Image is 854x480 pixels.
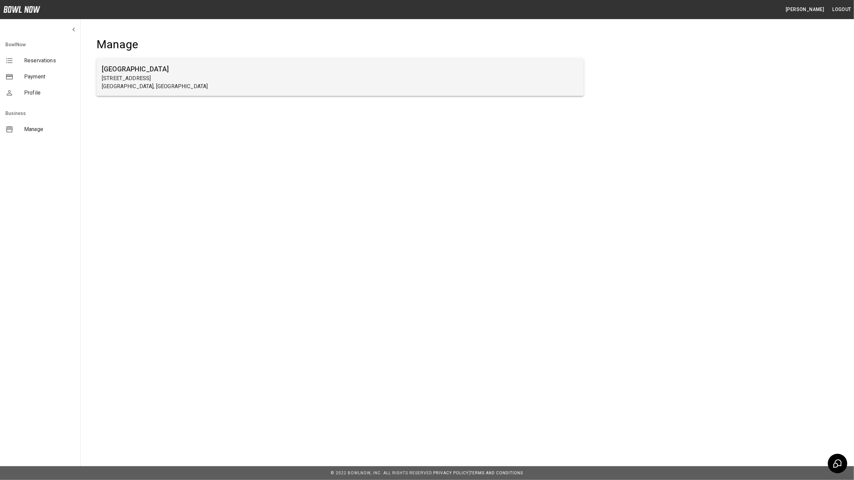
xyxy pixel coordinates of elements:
[830,3,854,16] button: Logout
[24,89,75,97] span: Profile
[470,471,523,475] a: Terms and Conditions
[102,82,578,91] p: [GEOGRAPHIC_DATA], [GEOGRAPHIC_DATA]
[331,471,433,475] span: © 2022 BowlNow, Inc. All Rights Reserved.
[3,6,40,13] img: logo
[96,38,584,52] h4: Manage
[102,64,578,74] h6: [GEOGRAPHIC_DATA]
[102,74,578,82] p: [STREET_ADDRESS]
[433,471,469,475] a: Privacy Policy
[24,57,75,65] span: Reservations
[24,125,75,133] span: Manage
[783,3,827,16] button: [PERSON_NAME]
[24,73,75,81] span: Payment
